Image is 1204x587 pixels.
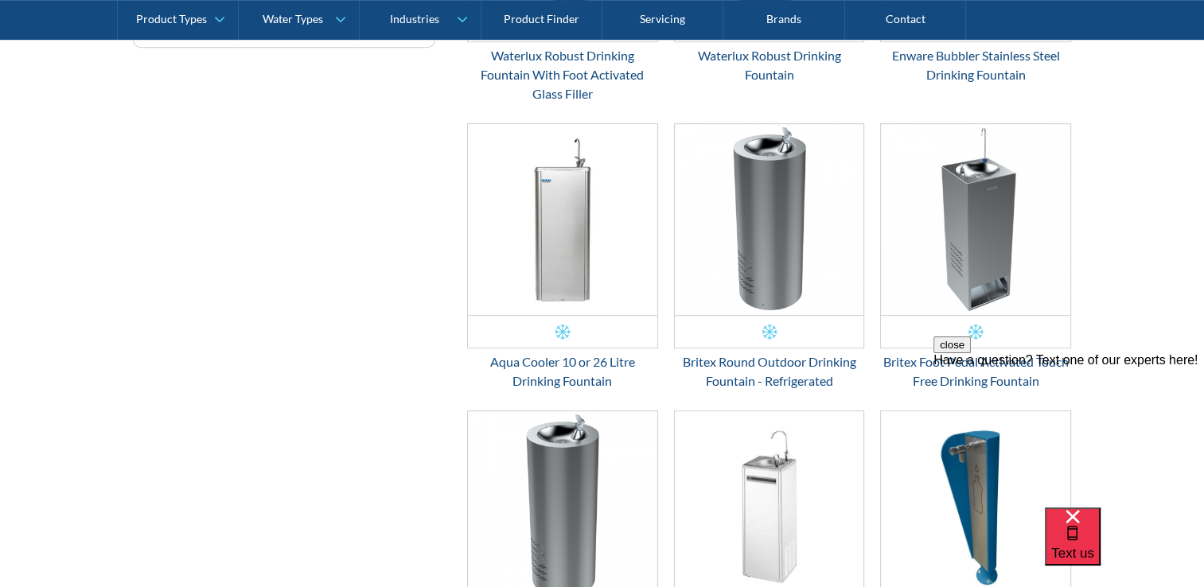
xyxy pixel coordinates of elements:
a: Aqua Cooler 10 or 26 Litre Drinking FountainAqua Cooler 10 or 26 Litre Drinking Fountain [467,123,658,391]
div: Enware Bubbler Stainless Steel Drinking Fountain [880,46,1071,84]
div: Aqua Cooler 10 or 26 Litre Drinking Fountain [467,352,658,391]
iframe: podium webchat widget bubble [1045,507,1204,587]
div: Product Types [136,13,207,26]
div: Industries [389,13,438,26]
div: Waterlux Robust Drinking Fountain [674,46,865,84]
div: Britex Foot Pedal Activated Touch Free Drinking Fountain [880,352,1071,391]
a: Britex Round Outdoor Drinking Fountain - Refrigerated Britex Round Outdoor Drinking Fountain - Re... [674,123,865,391]
img: Britex Foot Pedal Activated Touch Free Drinking Fountain [881,124,1070,315]
img: Aqua Cooler 10 or 26 Litre Drinking Fountain [468,124,657,315]
div: Waterlux Robust Drinking Fountain With Foot Activated Glass Filler [467,46,658,103]
div: Water Types [263,13,323,26]
a: Britex Foot Pedal Activated Touch Free Drinking FountainBritex Foot Pedal Activated Touch Free Dr... [880,123,1071,391]
div: Britex Round Outdoor Drinking Fountain - Refrigerated [674,352,865,391]
iframe: podium webchat widget prompt [933,336,1204,527]
img: Britex Round Outdoor Drinking Fountain - Refrigerated [675,124,864,315]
